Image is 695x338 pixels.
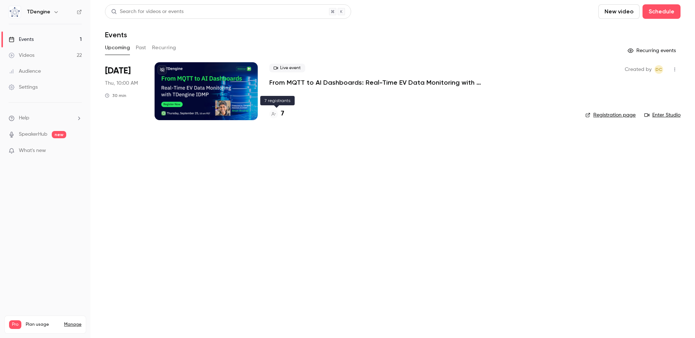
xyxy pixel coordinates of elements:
[64,322,81,328] a: Manage
[105,30,127,39] h1: Events
[27,8,50,16] h6: TDengine
[9,84,38,91] div: Settings
[105,42,130,54] button: Upcoming
[9,114,82,122] li: help-dropdown-opener
[585,111,636,119] a: Registration page
[152,42,176,54] button: Recurring
[9,6,21,18] img: TDengine
[26,322,60,328] span: Plan usage
[105,93,126,98] div: 30 min
[269,64,305,72] span: Live event
[19,147,46,155] span: What's new
[9,68,41,75] div: Audience
[625,65,652,74] span: Created by
[9,36,34,43] div: Events
[624,45,681,56] button: Recurring events
[19,131,47,138] a: SpeakerHub
[105,65,131,77] span: [DATE]
[598,4,640,19] button: New video
[656,65,662,74] span: DC
[73,148,82,154] iframe: Noticeable Trigger
[654,65,663,74] span: Daniel Clow
[644,111,681,119] a: Enter Studio
[52,131,66,138] span: new
[9,52,34,59] div: Videos
[269,78,486,87] a: From MQTT to AI Dashboards: Real-Time EV Data Monitoring with TDengine IDMP
[136,42,146,54] button: Past
[9,320,21,329] span: Pro
[281,109,284,119] h4: 7
[19,114,29,122] span: Help
[105,80,138,87] span: Thu, 10:00 AM
[111,8,184,16] div: Search for videos or events
[105,62,143,120] div: Sep 25 Thu, 10:00 AM (America/Los Angeles)
[269,109,284,119] a: 7
[643,4,681,19] button: Schedule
